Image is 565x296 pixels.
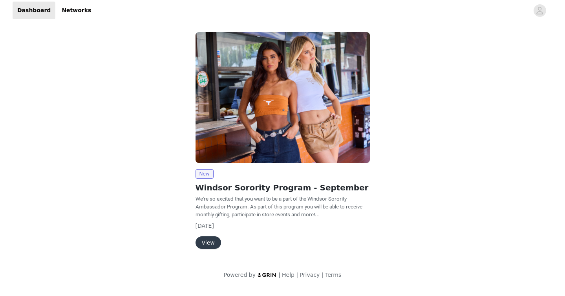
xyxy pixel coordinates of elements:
[196,236,221,249] button: View
[196,240,221,246] a: View
[325,272,341,278] a: Terms
[224,272,256,278] span: Powered by
[196,182,370,194] h2: Windsor Sorority Program - September
[278,272,280,278] span: |
[196,223,214,229] span: [DATE]
[282,272,294,278] a: Help
[536,4,543,17] div: avatar
[322,272,324,278] span: |
[13,2,55,19] a: Dashboard
[257,272,277,278] img: logo
[196,32,370,163] img: Windsor
[300,272,320,278] a: Privacy
[57,2,96,19] a: Networks
[196,196,362,217] span: We're so excited that you want to be a part of the Windsor Sorority Ambassador Program. As part o...
[196,169,214,179] span: New
[296,272,298,278] span: |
